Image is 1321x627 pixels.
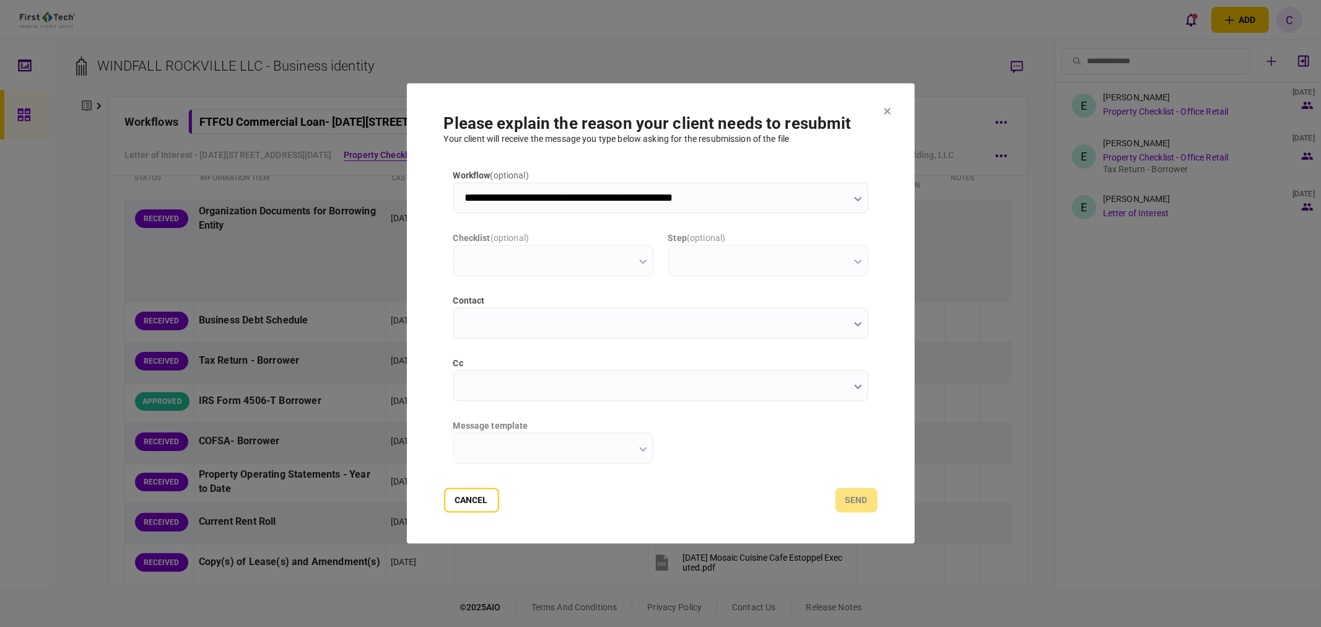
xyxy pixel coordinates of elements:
label: checklist [453,232,653,245]
label: step [668,232,868,245]
label: workflow [453,170,868,183]
label: contact [453,295,868,308]
span: ( optional ) [490,234,529,243]
span: ( optional ) [490,171,529,181]
input: workflow [453,183,868,214]
input: contact [453,308,868,339]
input: step [668,245,868,276]
input: checklist [453,245,653,276]
button: Cancel [444,488,499,513]
div: Your client will receive the message you type below asking for the resubmission of the file [444,133,878,146]
span: ( optional ) [687,234,725,243]
label: message template [453,420,653,433]
input: cc [453,370,868,401]
h1: Please explain the reason your client needs to resubmit [444,115,878,133]
label: cc [453,357,868,370]
div: message [453,483,868,496]
input: message template [453,433,653,464]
